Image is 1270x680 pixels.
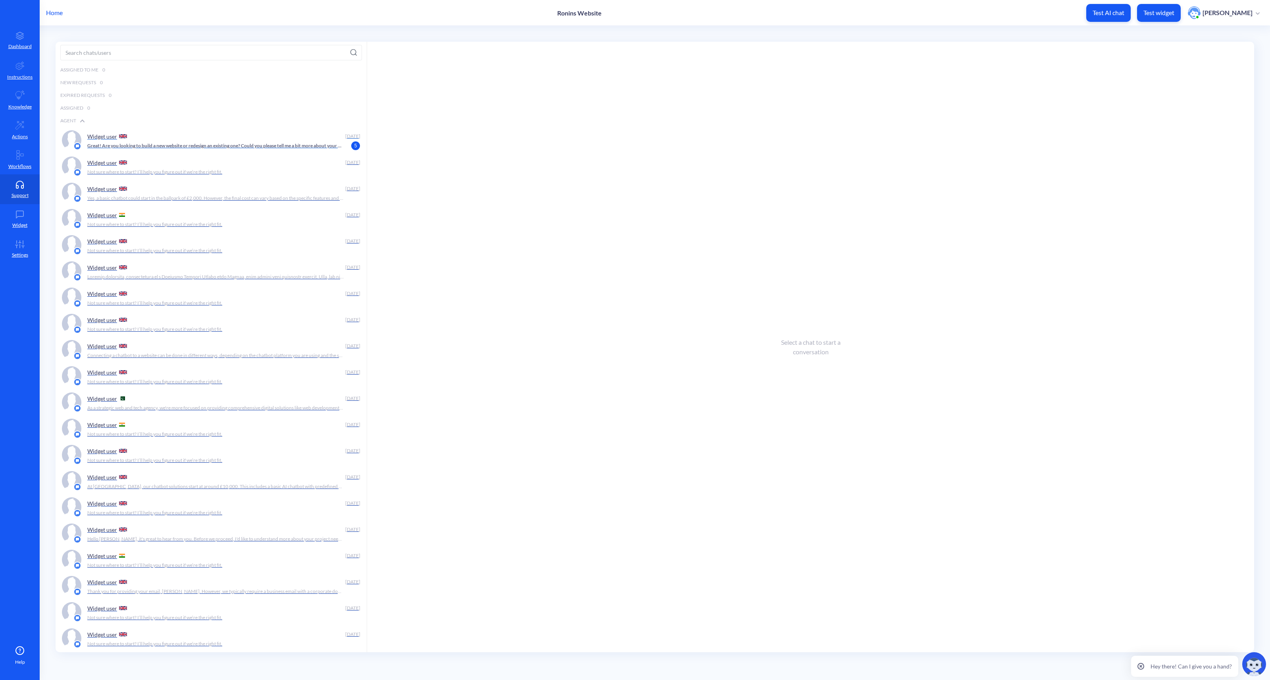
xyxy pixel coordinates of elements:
div: [DATE] [344,552,360,559]
p: Widget user [87,317,117,323]
div: Assigned [56,102,367,114]
div: [DATE] [344,631,360,638]
p: Test widget [1143,9,1174,17]
p: Loremip dolorsita, consectetura el s Doeiusmo Tempori Utlabo etdo Magnaa, enim admini veni quisno... [87,273,344,280]
img: platform icon [73,404,81,412]
a: platform iconWidget user [DATE]Not sure where to start? I’ll help you figure out if we’re the rig... [56,415,367,442]
img: GB [119,475,127,479]
button: Test AI chat [1086,4,1131,22]
div: [DATE] [344,605,360,612]
a: platform iconWidget user [DATE]Hello [PERSON_NAME], it's great to hear from you. Before we procee... [56,520,367,547]
img: GB [119,449,127,453]
p: [PERSON_NAME] [1203,8,1253,17]
p: Instructions [7,73,33,81]
img: platform icon [73,221,81,229]
a: platform iconWidget user [DATE]Loremip dolorsita, consectetura el s Doeiusmo Tempori Utlabo etdo ... [56,258,367,284]
a: platform iconWidget user [DATE]As a strategic web and tech agency, we're more focused on providin... [56,389,367,415]
p: Not sure where to start? I’ll help you figure out if we’re the right fit. [87,562,222,569]
div: Agent [56,114,367,127]
img: platform icon [73,273,81,281]
img: user photo [1188,6,1201,19]
p: Ronins Website [557,9,602,17]
p: At [GEOGRAPHIC_DATA], our chatbot solutions start at around £10,000. This includes a basic AI cha... [87,483,344,490]
a: platform iconWidget user [DATE]Not sure where to start? I’ll help you figure out if we’re the rig... [56,547,367,573]
p: Widget user [87,185,117,192]
img: platform icon [73,562,81,570]
p: Not sure where to start? I’ll help you figure out if we’re the right fit. [87,509,222,516]
a: platform iconWidget user [DATE]Not sure where to start? I’ll help you figure out if we’re the rig... [56,494,367,520]
p: Not sure where to start? I’ll help you figure out if we’re the right fit. [87,614,222,621]
a: platform iconWidget user [DATE]Great! Are you looking to build a new website or redesign an exist... [56,127,367,153]
p: Not sure where to start? I’ll help you figure out if we’re the right fit. [87,168,222,176]
p: Great! Are you looking to build a new website or redesign an existing one? Could you please tell ... [87,142,344,149]
p: Not sure where to start? I’ll help you figure out if we’re the right fit. [87,299,222,307]
img: GB [119,580,127,584]
img: GB [119,239,127,243]
p: Widget user [87,474,117,481]
img: GB [119,265,127,269]
div: [DATE] [344,473,360,481]
img: GB [119,370,127,374]
img: platform icon [73,431,81,439]
p: Yes, a basic chatbot could start in the ballpark of £2,000. However, the final cost can vary base... [87,195,344,202]
p: Widget user [87,526,117,533]
a: platform iconWidget user [DATE]Not sure where to start? I’ll help you figure out if we’re the rig... [56,232,367,258]
div: [DATE] [344,185,360,192]
div: [DATE] [344,290,360,297]
a: platform iconWidget user [DATE]Not sure where to start? I’ll help you figure out if we’re the rig... [56,153,367,180]
div: [DATE] [344,133,360,140]
input: Search chats/users [60,45,362,60]
a: platform iconWidget user [DATE]Not sure where to start? I’ll help you figure out if we’re the rig... [56,442,367,468]
img: platform icon [73,352,81,360]
span: 0 [109,92,112,99]
div: [DATE] [344,578,360,585]
p: Support [12,192,29,199]
div: [DATE] [344,369,360,376]
img: IN [119,213,125,217]
img: platform icon [73,614,81,622]
p: Widget user [87,579,117,585]
p: Widget user [87,395,117,402]
a: platform iconWidget user [DATE]Thank you for providing your email, [PERSON_NAME]. However, we typ... [56,573,367,599]
span: 5 [351,141,360,150]
img: PK [119,396,125,400]
img: platform icon [73,247,81,255]
p: Workflows [8,163,31,170]
img: GB [119,632,127,636]
p: Widget user [87,605,117,612]
p: Knowledge [8,103,32,110]
button: user photo[PERSON_NAME] [1184,6,1264,20]
button: Test widget [1137,4,1181,22]
img: GB [119,160,127,164]
p: Thank you for providing your email, [PERSON_NAME]. However, we typically require a business email... [87,588,344,595]
div: [DATE] [344,500,360,507]
img: GB [119,344,127,348]
div: [DATE] [344,264,360,271]
img: platform icon [73,299,81,307]
p: Not sure where to start? I’ll help you figure out if we’re the right fit. [87,326,222,333]
a: platform iconWidget user [DATE]Not sure where to start? I’ll help you figure out if we’re the rig... [56,625,367,651]
img: IN [119,554,125,558]
p: As a strategic web and tech agency, we're more focused on providing comprehensive digital solutio... [87,404,344,411]
div: [DATE] [344,211,360,218]
p: Actions [12,133,28,140]
p: Not sure where to start? I’ll help you figure out if we’re the right fit. [87,640,222,647]
div: [DATE] [344,395,360,402]
p: Dashboard [8,43,32,50]
a: platform iconWidget user [DATE]Not sure where to start? I’ll help you figure out if we’re the rig... [56,206,367,232]
p: Widget user [87,448,117,454]
img: platform icon [73,168,81,176]
p: Not sure where to start? I’ll help you figure out if we’re the right fit. [87,378,222,385]
img: platform icon [73,535,81,543]
img: GB [119,501,127,505]
div: [DATE] [344,526,360,533]
p: Widget user [87,369,117,376]
img: GB [119,134,127,138]
a: platform iconWidget user [DATE]Not sure where to start? I’ll help you figure out if we’re the rig... [56,599,367,625]
p: Widget user [87,500,117,507]
p: Not sure where to start? I’ll help you figure out if we’re the right fit. [87,457,222,464]
img: platform icon [73,483,81,491]
p: Not sure where to start? I’ll help you figure out if we’re the right fit. [87,221,222,228]
img: GB [119,187,127,191]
